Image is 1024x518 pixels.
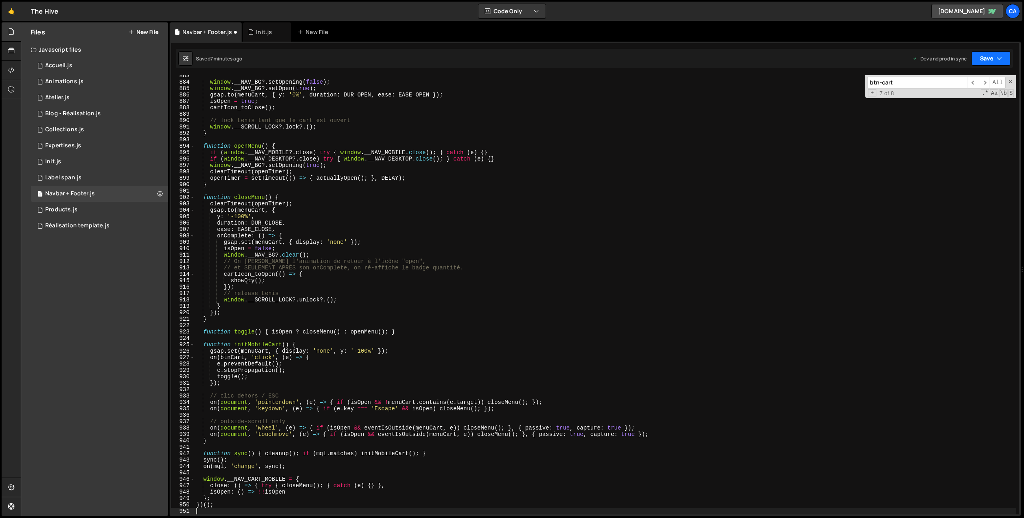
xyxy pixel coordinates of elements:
div: 948 [171,489,195,495]
div: 941 [171,444,195,450]
div: 915 [171,277,195,284]
div: 935 [171,406,195,412]
span: 1 [38,191,42,198]
div: 939 [171,431,195,438]
div: Atelier.js [45,94,70,101]
div: 934 [171,399,195,406]
div: Accueil.js [45,62,72,69]
span: Whole Word Search [999,89,1008,97]
div: 17034/46849.js [31,74,168,90]
div: 936 [171,412,195,418]
div: 895 [171,149,195,156]
div: 924 [171,335,195,341]
div: 920 [171,309,195,316]
span: ​ [968,77,979,88]
div: 17034/48019.js [31,106,168,122]
div: Init.js [45,158,61,165]
div: Navbar + Footer.js [45,190,95,197]
div: Saved [196,55,242,62]
div: 930 [171,373,195,380]
div: 950 [171,502,195,508]
div: 899 [171,175,195,181]
div: 928 [171,361,195,367]
div: 926 [171,348,195,354]
div: Navbar + Footer.js [182,28,232,36]
div: 940 [171,438,195,444]
div: 916 [171,284,195,290]
span: RegExp Search [981,89,989,97]
div: 901 [171,188,195,194]
span: ​ [979,77,990,88]
button: New File [128,29,158,35]
div: New File [298,28,331,36]
div: 932 [171,386,195,393]
div: 913 [171,265,195,271]
div: 884 [171,79,195,85]
span: 7 of 8 [876,90,897,96]
div: Label span.js [45,174,82,181]
div: 17034/46801.js [31,58,168,74]
div: 946 [171,476,195,482]
div: 938 [171,425,195,431]
div: 17034/48026.js [31,218,168,234]
div: 891 [171,124,195,130]
div: 923 [171,329,195,335]
div: 922 [171,322,195,329]
div: 17034/47579.js [31,202,168,218]
div: 17034/47966.js [31,90,168,106]
div: 903 [171,201,195,207]
div: Collections.js [45,126,84,133]
div: 945 [171,470,195,476]
div: Init.js [256,28,272,36]
div: Dev and prod in sync [912,55,967,62]
div: 902 [171,194,195,201]
div: 888 [171,104,195,111]
div: Réalisation template.js [45,222,110,229]
div: 889 [171,111,195,117]
div: 925 [171,341,195,348]
div: 929 [171,367,195,373]
div: 910 [171,245,195,252]
div: 907 [171,226,195,233]
div: 951 [171,508,195,514]
button: Save [972,51,1010,66]
div: 949 [171,495,195,502]
div: 898 [171,169,195,175]
div: 919 [171,303,195,309]
div: 17034/47476.js [31,186,168,202]
div: 933 [171,393,195,399]
div: 947 [171,482,195,489]
div: 921 [171,316,195,322]
span: Search In Selection [1008,89,1014,97]
div: 937 [171,418,195,425]
div: 893 [171,137,195,143]
h2: Files [31,28,45,36]
a: [DOMAIN_NAME] [931,4,1003,18]
div: 886 [171,92,195,98]
div: 17034/47715.js [31,122,168,138]
div: Products.js [45,206,78,213]
div: 900 [171,181,195,188]
div: Ca [1006,4,1020,18]
div: 883 [171,72,195,79]
div: 944 [171,463,195,470]
button: Code Only [478,4,546,18]
span: Toggle Replace mode [868,89,876,96]
div: 917 [171,290,195,297]
span: Alt-Enter [990,77,1006,88]
div: Animations.js [45,78,84,85]
div: Blog - Réalisation.js [45,110,101,117]
div: 931 [171,380,195,386]
div: 897 [171,162,195,169]
div: 17034/47990.js [31,138,168,154]
span: CaseSensitive Search [990,89,998,97]
div: 892 [171,130,195,137]
a: 🤙 [2,2,21,21]
div: 17034/47788.js [31,170,168,186]
div: Javascript files [21,42,168,58]
div: 927 [171,354,195,361]
div: 908 [171,233,195,239]
div: 911 [171,252,195,258]
div: 904 [171,207,195,213]
div: 17034/46803.js [31,154,168,170]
